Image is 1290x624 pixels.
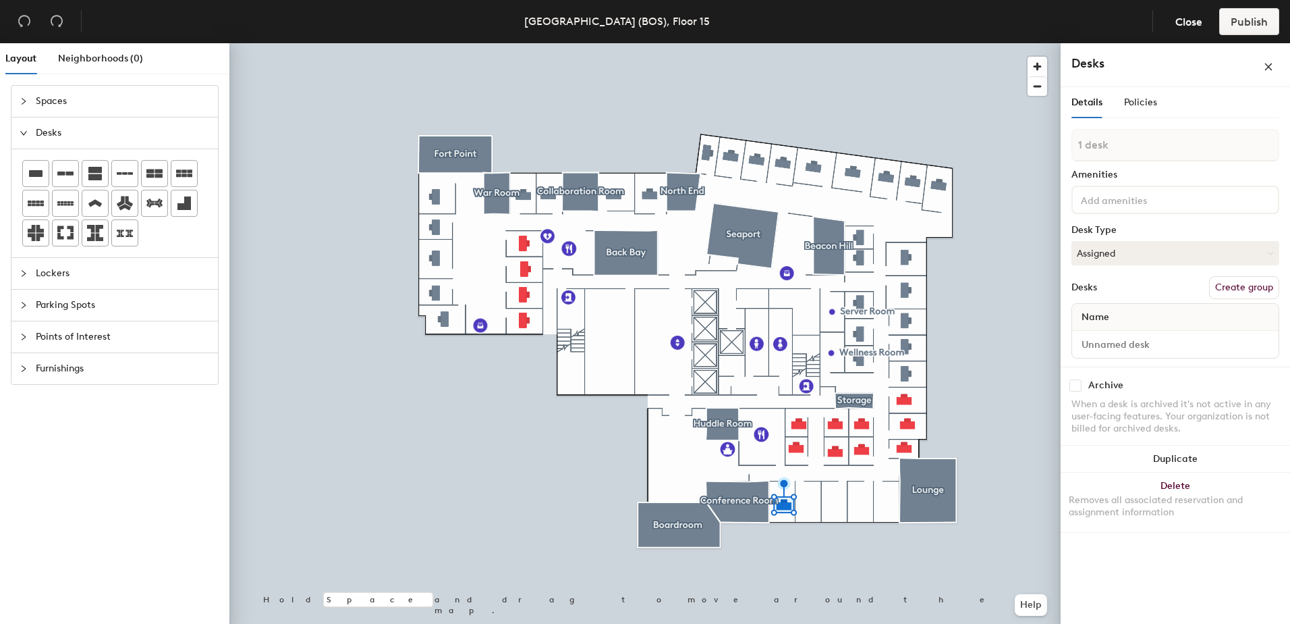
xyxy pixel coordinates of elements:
button: Help [1015,594,1047,616]
span: collapsed [20,97,28,105]
span: Policies [1124,97,1157,108]
span: undo [18,14,31,28]
div: When a desk is archived it's not active in any user-facing features. Your organization is not bil... [1071,398,1279,435]
button: Assigned [1071,241,1279,265]
span: Furnishings [36,353,210,384]
button: Duplicate [1061,446,1290,473]
span: Close [1175,16,1202,28]
span: Layout [5,53,36,64]
span: Name [1075,305,1116,330]
span: Parking Spots [36,290,210,321]
div: Removes all associated reservation and assignment information [1069,494,1282,519]
input: Unnamed desk [1075,335,1276,354]
span: collapsed [20,269,28,278]
button: DeleteRemoves all associated reservation and assignment information [1061,473,1290,532]
input: Add amenities [1078,191,1200,207]
button: Close [1164,8,1214,35]
button: Create group [1209,276,1279,299]
span: close [1264,62,1273,72]
div: Desks [1071,282,1097,293]
div: Amenities [1071,170,1279,180]
span: Points of Interest [36,321,210,353]
span: collapsed [20,301,28,309]
h4: Desks [1071,55,1220,72]
span: collapsed [20,365,28,373]
span: Lockers [36,258,210,289]
span: Details [1071,97,1102,108]
span: Desks [36,118,210,149]
div: Archive [1088,380,1123,391]
div: [GEOGRAPHIC_DATA] (BOS), Floor 15 [524,13,710,30]
div: Desk Type [1071,225,1279,236]
span: Spaces [36,86,210,117]
span: Neighborhoods (0) [58,53,143,64]
span: expanded [20,129,28,137]
button: Publish [1219,8,1279,35]
button: Redo (⌘ + ⇧ + Z) [43,8,70,35]
span: collapsed [20,333,28,341]
button: Undo (⌘ + Z) [11,8,38,35]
